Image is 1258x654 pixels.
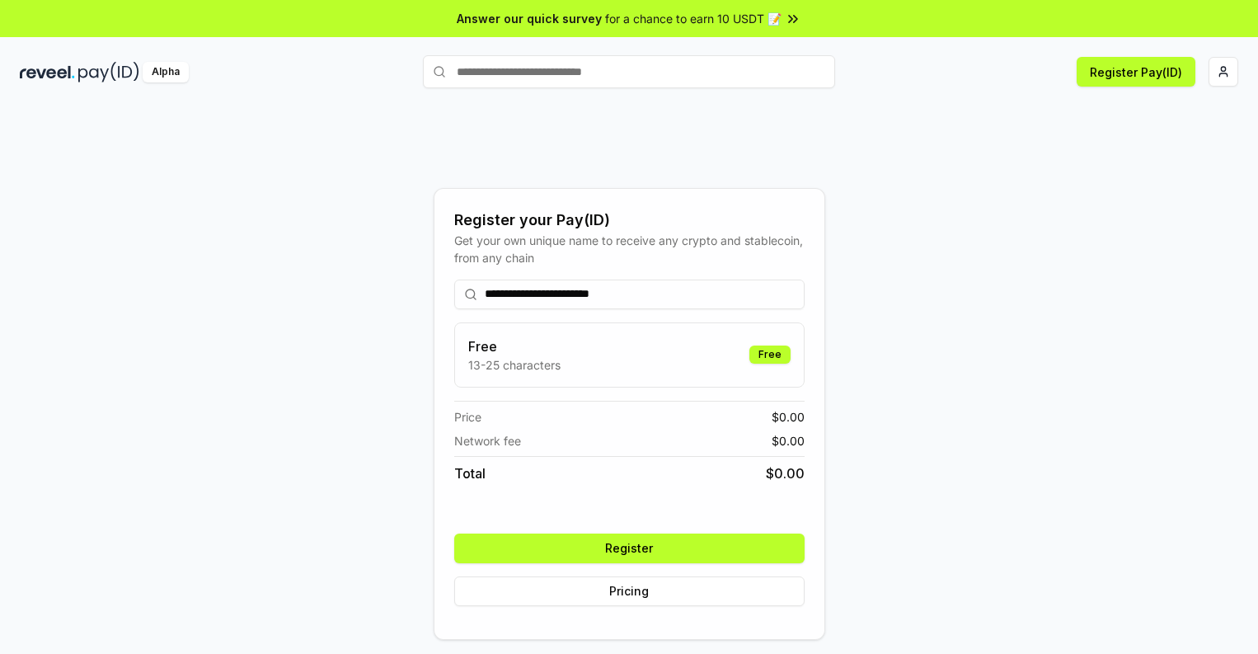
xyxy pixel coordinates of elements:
[454,432,521,449] span: Network fee
[454,576,805,606] button: Pricing
[772,408,805,426] span: $ 0.00
[78,62,139,82] img: pay_id
[468,336,561,356] h3: Free
[766,463,805,483] span: $ 0.00
[457,10,602,27] span: Answer our quick survey
[468,356,561,374] p: 13-25 characters
[20,62,75,82] img: reveel_dark
[454,463,486,483] span: Total
[1077,57,1195,87] button: Register Pay(ID)
[454,232,805,266] div: Get your own unique name to receive any crypto and stablecoin, from any chain
[605,10,782,27] span: for a chance to earn 10 USDT 📝
[749,346,791,364] div: Free
[454,209,805,232] div: Register your Pay(ID)
[454,534,805,563] button: Register
[454,408,481,426] span: Price
[772,432,805,449] span: $ 0.00
[143,62,189,82] div: Alpha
